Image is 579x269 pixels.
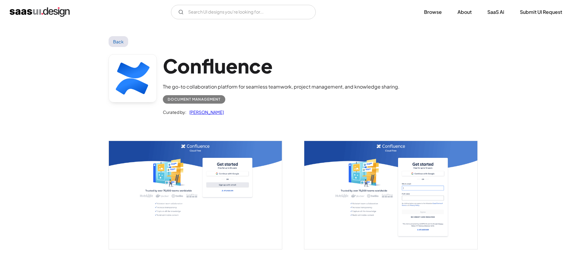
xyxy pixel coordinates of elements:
[109,141,282,249] img: 64181e721461c678055f2b04_Confluence%20Login%20Screen.png
[163,108,186,116] div: Curated by:
[168,96,220,103] div: Document Management
[304,141,477,249] img: 64181e774370bbeb1b915f20_Confluence%20Signup%20Screen.png
[304,141,477,249] a: open lightbox
[163,83,400,90] div: The go-to collaboration platform for seamless teamwork, project management, and knowledge sharing.
[10,7,70,17] a: home
[109,141,282,249] a: open lightbox
[186,108,224,116] a: [PERSON_NAME]
[171,5,316,19] form: Email Form
[163,54,400,77] h1: Confluence
[171,5,316,19] input: Search UI designs you're looking for...
[480,5,511,19] a: SaaS Ai
[417,5,449,19] a: Browse
[450,5,479,19] a: About
[513,5,569,19] a: Submit UI Request
[109,36,128,47] a: Back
